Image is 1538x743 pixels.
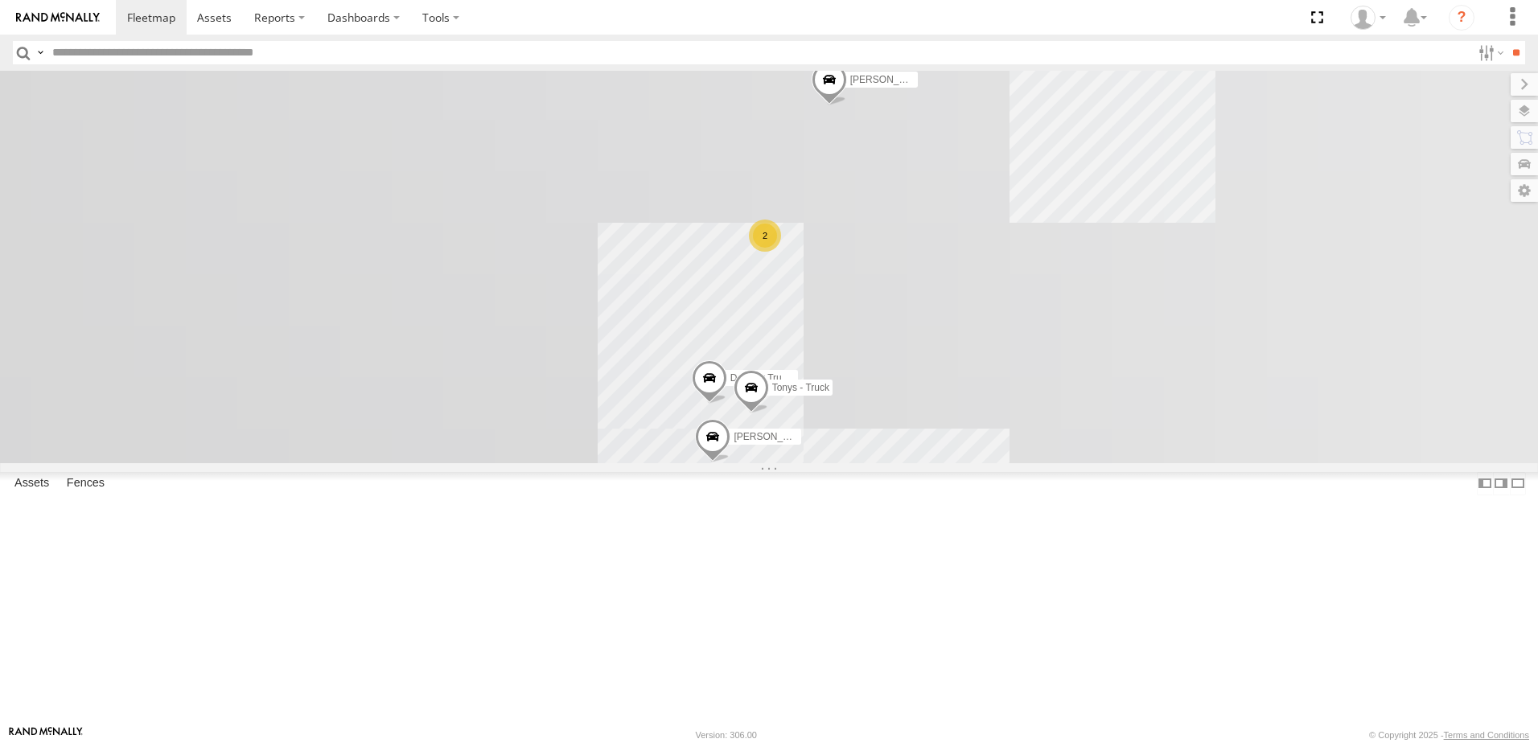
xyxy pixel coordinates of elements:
[9,727,83,743] a: Visit our Website
[1472,41,1507,64] label: Search Filter Options
[1345,6,1392,30] div: Yerlin Castro
[1449,5,1474,31] i: ?
[1510,472,1526,495] label: Hide Summary Table
[696,730,757,740] div: Version: 306.00
[1444,730,1529,740] a: Terms and Conditions
[34,41,47,64] label: Search Query
[730,372,853,384] span: Delivery Truck (Blue key tag)
[1369,730,1529,740] div: © Copyright 2025 -
[1493,472,1509,495] label: Dock Summary Table to the Right
[772,383,829,394] span: Tonys - Truck
[59,472,113,495] label: Fences
[1511,179,1538,202] label: Map Settings
[749,220,781,252] div: 2
[1477,472,1493,495] label: Dock Summary Table to the Left
[850,74,1017,85] span: [PERSON_NAME] - Van (Pink key tag)
[16,12,100,23] img: rand-logo.svg
[6,472,57,495] label: Assets
[734,432,813,443] span: [PERSON_NAME]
